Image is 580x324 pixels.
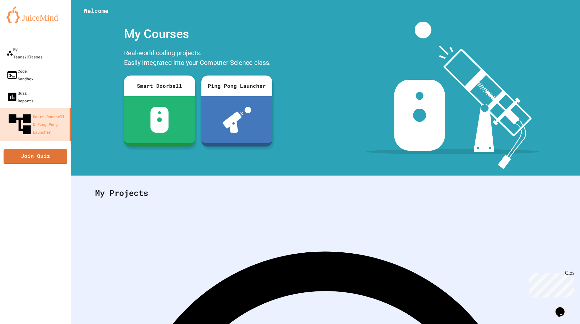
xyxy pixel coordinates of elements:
div: Smart Doorbell & Ping Pong Launcher [6,111,67,137]
div: My Projects [89,180,562,206]
iframe: chat widget [527,270,574,298]
div: Chat with us now!Close [3,3,44,41]
div: Quiz Reports [6,89,34,105]
img: ppl-with-ball.png [223,107,251,133]
div: Smart Doorbell [124,76,195,96]
img: sdb-white.svg [150,107,169,133]
img: logo-orange.svg [6,6,64,23]
div: Code Sandbox [6,67,34,83]
div: My Teams/Classes [6,45,43,61]
div: Ping Pong Launcher [201,76,272,96]
div: Real-world coding projects. Easily integrated into your Computer Science class. [121,46,275,71]
a: Join Quiz [4,149,67,164]
img: banner-image-my-projects.png [366,22,539,169]
div: My Courses [121,22,275,46]
iframe: chat widget [553,298,574,318]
